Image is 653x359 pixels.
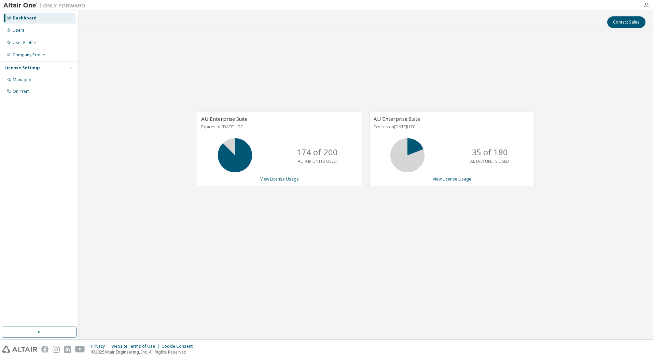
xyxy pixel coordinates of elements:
p: 174 of 200 [297,146,338,158]
div: License Settings [4,65,41,71]
p: Expires on [DATE] UTC [374,124,529,130]
img: facebook.svg [41,346,48,353]
a: View License Usage [260,176,299,182]
button: Contact Sales [607,16,645,28]
div: Privacy [91,344,111,349]
p: ALTAIR UNITS USED [470,158,509,164]
div: Users [13,28,25,33]
div: User Profile [13,40,36,45]
img: youtube.svg [75,346,85,353]
img: Altair One [3,2,89,9]
div: Cookie Consent [162,344,197,349]
img: instagram.svg [53,346,60,353]
div: Website Terms of Use [111,344,162,349]
img: altair_logo.svg [2,346,37,353]
div: Dashboard [13,15,37,21]
p: ALTAIR UNITS USED [298,158,337,164]
div: Managed [13,77,31,83]
div: Company Profile [13,52,45,58]
p: Expires on [DATE] UTC [201,124,356,130]
p: © 2025 Altair Engineering, Inc. All Rights Reserved. [91,349,197,355]
p: 35 of 180 [472,146,508,158]
span: AU Enterprise Suite [374,115,420,122]
img: linkedin.svg [64,346,71,353]
span: AU Enterprise Suite [201,115,248,122]
a: View License Usage [433,176,471,182]
div: On Prem [13,89,30,94]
